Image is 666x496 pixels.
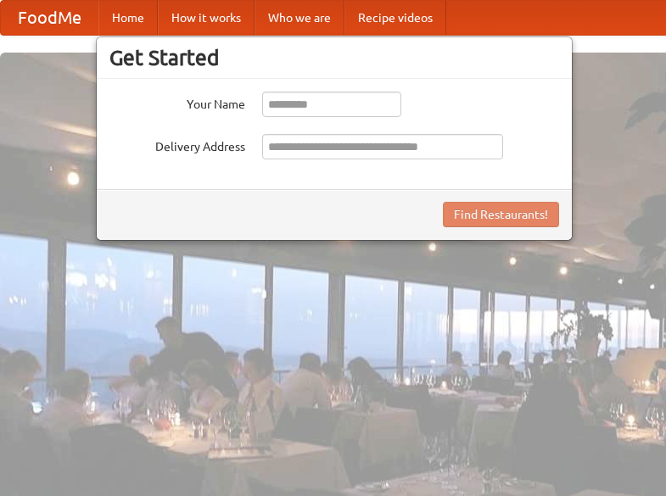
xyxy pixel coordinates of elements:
[109,45,559,70] h3: Get Started
[255,1,344,35] a: Who we are
[443,202,559,227] button: Find Restaurants!
[158,1,255,35] a: How it works
[98,1,158,35] a: Home
[109,134,245,155] label: Delivery Address
[109,92,245,113] label: Your Name
[1,1,98,35] a: FoodMe
[344,1,446,35] a: Recipe videos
